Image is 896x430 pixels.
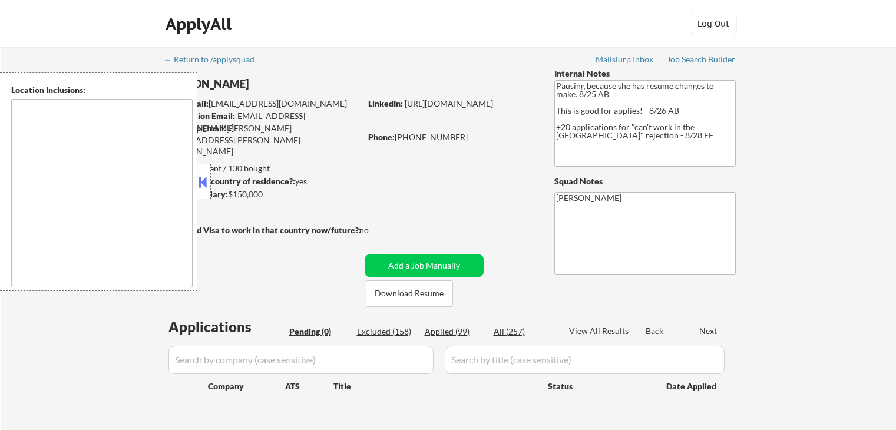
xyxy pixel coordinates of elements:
[690,12,737,35] button: Log Out
[164,163,361,174] div: 99 sent / 130 bought
[165,77,407,91] div: [PERSON_NAME]
[596,55,654,67] a: Mailslurp Inbox
[365,254,484,277] button: Add a Job Manually
[667,55,736,64] div: Job Search Builder
[168,346,434,374] input: Search by company (case sensitive)
[164,55,266,67] a: ← Return to /applysquad
[569,325,632,337] div: View All Results
[166,110,361,133] div: [EMAIL_ADDRESS][DOMAIN_NAME]
[548,375,649,396] div: Status
[699,325,718,337] div: Next
[596,55,654,64] div: Mailslurp Inbox
[646,325,664,337] div: Back
[494,326,553,338] div: All (257)
[11,84,193,96] div: Location Inclusions:
[554,68,736,80] div: Internal Notes
[285,381,333,392] div: ATS
[366,280,453,307] button: Download Resume
[554,176,736,187] div: Squad Notes
[445,346,725,374] input: Search by title (case sensitive)
[166,98,361,110] div: [EMAIL_ADDRESS][DOMAIN_NAME]
[357,326,416,338] div: Excluded (158)
[333,381,537,392] div: Title
[368,98,403,108] strong: LinkedIn:
[166,14,235,34] div: ApplyAll
[165,123,361,157] div: [PERSON_NAME][EMAIL_ADDRESS][PERSON_NAME][DOMAIN_NAME]
[368,131,535,143] div: [PHONE_NUMBER]
[164,55,266,64] div: ← Return to /applysquad
[164,188,361,200] div: $150,000
[165,225,361,235] strong: Will need Visa to work in that country now/future?:
[208,381,285,392] div: Company
[168,320,285,334] div: Applications
[359,224,393,236] div: no
[164,176,357,187] div: yes
[368,132,395,142] strong: Phone:
[666,381,718,392] div: Date Applied
[164,176,295,186] strong: Can work in country of residence?:
[425,326,484,338] div: Applied (99)
[405,98,493,108] a: [URL][DOMAIN_NAME]
[289,326,348,338] div: Pending (0)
